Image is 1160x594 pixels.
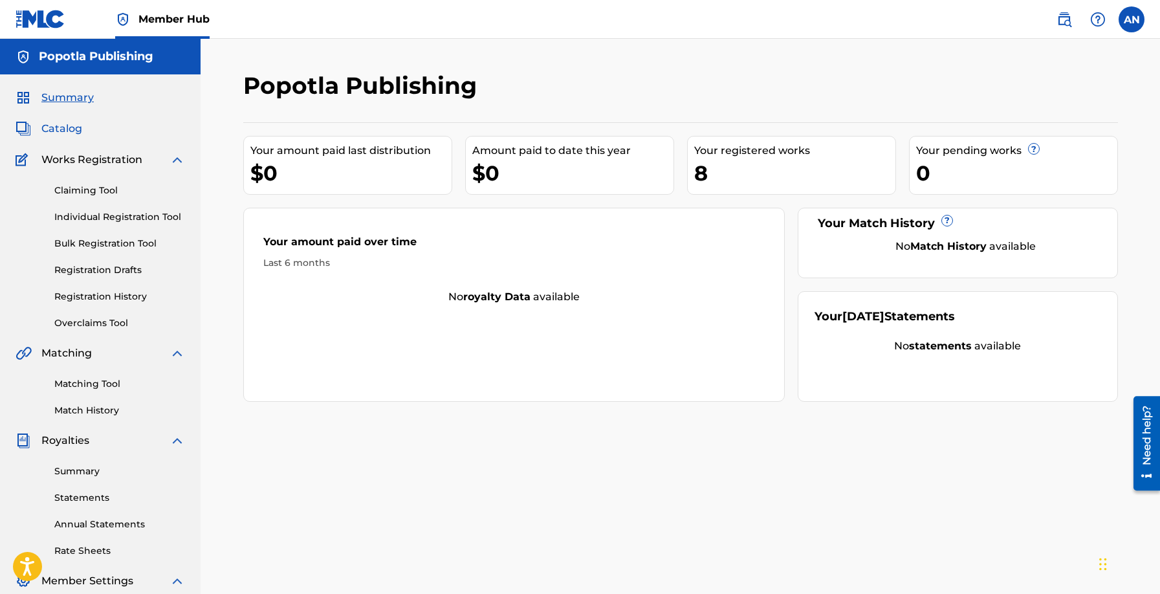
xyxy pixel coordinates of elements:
div: User Menu [1119,6,1144,32]
img: Accounts [16,49,31,65]
div: 0 [916,159,1117,188]
a: Registration Drafts [54,263,185,277]
a: Annual Statements [54,518,185,531]
div: Last 6 months [263,256,765,270]
span: Member Settings [41,573,133,589]
iframe: Resource Center [1124,391,1160,496]
img: Summary [16,90,31,105]
img: Top Rightsholder [115,12,131,27]
div: No available [244,289,785,305]
img: Catalog [16,121,31,137]
div: Your amount paid over time [263,234,765,256]
a: Matching Tool [54,377,185,391]
img: expand [170,152,185,168]
strong: statements [909,340,972,352]
a: SummarySummary [16,90,94,105]
div: 8 [694,159,895,188]
div: $0 [250,159,452,188]
span: Matching [41,346,92,361]
img: search [1056,12,1072,27]
div: Your Statements [815,308,955,325]
div: Your registered works [694,143,895,159]
a: Rate Sheets [54,544,185,558]
img: expand [170,346,185,361]
span: [DATE] [842,309,884,324]
span: Catalog [41,121,82,137]
div: Drag [1099,545,1107,584]
strong: Match History [910,240,987,252]
a: Overclaims Tool [54,316,185,330]
span: Member Hub [138,12,210,27]
div: Your Match History [815,215,1101,232]
h5: Popotla Publishing [39,49,153,64]
a: Summary [54,465,185,478]
a: Match History [54,404,185,417]
div: Your pending works [916,143,1117,159]
span: Royalties [41,433,89,448]
span: ? [1029,144,1039,154]
div: No available [815,338,1101,354]
div: Help [1085,6,1111,32]
span: ? [942,215,952,226]
img: Royalties [16,433,31,448]
span: Summary [41,90,94,105]
img: MLC Logo [16,10,65,28]
a: Statements [54,491,185,505]
div: Amount paid to date this year [472,143,673,159]
img: Works Registration [16,152,32,168]
a: Individual Registration Tool [54,210,185,224]
img: expand [170,433,185,448]
iframe: Chat Widget [1095,532,1160,594]
img: Matching [16,346,32,361]
strong: royalty data [463,291,531,303]
a: Claiming Tool [54,184,185,197]
a: Registration History [54,290,185,303]
div: $0 [472,159,673,188]
h2: Popotla Publishing [243,71,483,100]
img: expand [170,573,185,589]
img: Member Settings [16,573,31,589]
a: Public Search [1051,6,1077,32]
a: CatalogCatalog [16,121,82,137]
a: Bulk Registration Tool [54,237,185,250]
div: Your amount paid last distribution [250,143,452,159]
img: help [1090,12,1106,27]
span: Works Registration [41,152,142,168]
div: No available [831,239,1101,254]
